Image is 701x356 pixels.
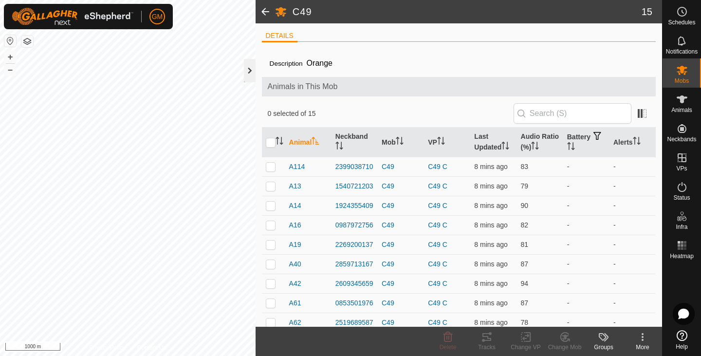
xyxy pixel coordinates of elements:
td: - [563,196,609,215]
a: Contact Us [137,343,166,352]
button: Map Layers [21,36,33,47]
label: Description [270,60,303,67]
div: Change VP [506,343,545,352]
td: - [563,293,609,313]
span: A42 [289,279,301,289]
span: Delete [440,344,457,351]
span: A13 [289,181,301,191]
span: Notifications [666,49,698,55]
button: Reset Map [4,35,16,47]
button: + [4,51,16,63]
div: 2399038710 [335,162,374,172]
span: A61 [289,298,301,308]
td: - [563,157,609,176]
div: 2519689587 [335,318,374,328]
a: C49 C [428,221,447,229]
td: - [563,176,609,196]
div: C49 [382,298,420,308]
div: 2609345659 [335,279,374,289]
td: - [563,313,609,332]
td: - [563,235,609,254]
td: - [609,215,656,235]
span: 21 Aug 2025, 8:42 pm [474,202,507,209]
td: - [609,235,656,254]
p-sorticon: Activate to sort [633,138,641,146]
span: 21 Aug 2025, 8:42 pm [474,319,507,326]
input: Search (S) [514,103,631,124]
th: Battery [563,128,609,157]
div: C49 [382,201,420,211]
p-sorticon: Activate to sort [437,138,445,146]
span: A16 [289,220,301,230]
a: C49 C [428,202,447,209]
td: - [609,313,656,332]
div: C49 [382,240,420,250]
div: 2859713167 [335,259,374,269]
div: C49 [382,220,420,230]
span: Animals [671,107,692,113]
span: GM [152,12,163,22]
span: Status [673,195,690,201]
span: VPs [676,166,687,171]
div: 0987972756 [335,220,374,230]
div: C49 [382,181,420,191]
span: 94 [521,280,529,287]
div: 1540721203 [335,181,374,191]
p-sorticon: Activate to sort [312,138,319,146]
span: 78 [521,319,529,326]
span: Animals in This Mob [268,81,650,93]
div: C49 [382,259,420,269]
li: DETAILS [262,31,297,42]
span: Orange [303,55,336,71]
td: - [609,176,656,196]
th: Alerts [609,128,656,157]
td: - [563,215,609,235]
div: 1924355409 [335,201,374,211]
span: 21 Aug 2025, 8:42 pm [474,260,507,268]
span: A40 [289,259,301,269]
span: 82 [521,221,529,229]
span: A62 [289,318,301,328]
span: 79 [521,182,529,190]
a: C49 C [428,260,447,268]
span: 90 [521,202,529,209]
p-sorticon: Activate to sort [276,138,283,146]
td: - [609,293,656,313]
a: C49 C [428,163,447,170]
span: Heatmap [670,253,694,259]
th: Neckband [332,128,378,157]
span: 21 Aug 2025, 8:43 pm [474,221,507,229]
a: C49 C [428,319,447,326]
span: 0 selected of 15 [268,109,514,119]
span: 15 [642,4,652,19]
span: 21 Aug 2025, 8:42 pm [474,241,507,248]
td: - [563,274,609,293]
span: 21 Aug 2025, 8:43 pm [474,163,507,170]
a: C49 C [428,299,447,307]
td: - [609,196,656,215]
a: C49 C [428,241,447,248]
span: 21 Aug 2025, 8:42 pm [474,182,507,190]
span: 87 [521,299,529,307]
div: Change Mob [545,343,584,352]
th: Audio Ratio (%) [517,128,563,157]
td: - [609,254,656,274]
img: Gallagher Logo [12,8,133,25]
p-sorticon: Activate to sort [501,143,509,151]
a: C49 C [428,280,447,287]
th: Last Updated [470,128,517,157]
div: Tracks [467,343,506,352]
div: Groups [584,343,623,352]
p-sorticon: Activate to sort [531,143,539,151]
th: VP [424,128,470,157]
span: Infra [676,224,687,230]
span: Schedules [668,19,695,25]
td: - [609,274,656,293]
p-sorticon: Activate to sort [567,144,575,151]
span: Neckbands [667,136,696,142]
button: – [4,64,16,75]
span: A14 [289,201,301,211]
span: A19 [289,240,301,250]
td: - [563,254,609,274]
div: More [623,343,662,352]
